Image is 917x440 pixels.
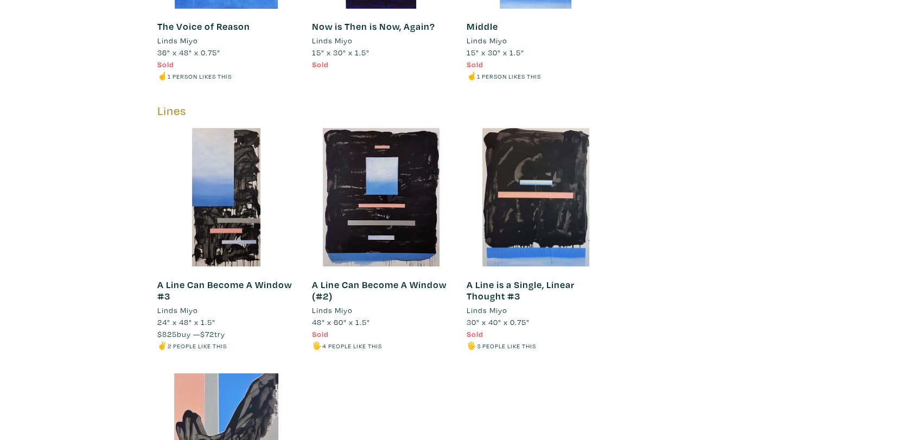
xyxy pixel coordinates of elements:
[312,317,370,327] span: 48" x 60" x 1.5"
[157,329,177,339] span: $825
[477,342,536,350] small: 3 people like this
[312,47,370,58] span: 15" x 30" x 1.5"
[312,304,353,316] li: Linds Miyo
[467,20,498,33] a: Middle
[467,59,483,69] span: Sold
[168,342,227,350] small: 2 people like this
[312,340,450,352] li: 🖐️
[200,329,214,339] span: $72
[312,329,329,339] span: Sold
[467,329,483,339] span: Sold
[168,72,232,80] small: 1 person likes this
[157,104,605,118] h5: Lines
[312,35,353,47] li: Linds Miyo
[157,35,198,47] li: Linds Miyo
[157,20,250,33] a: The Voice of Reason
[467,304,605,316] a: Linds Miyo
[312,278,447,303] a: A Line Can Become A Window (#2)
[467,304,507,316] li: Linds Miyo
[477,72,541,80] small: 1 person likes this
[467,317,530,327] span: 30" x 40" x 0.75"
[467,47,524,58] span: 15" x 30" x 1.5"
[467,35,507,47] li: Linds Miyo
[157,329,225,339] span: buy — try
[157,340,296,352] li: ✌️
[157,70,296,82] li: ☝️
[312,35,450,47] a: Linds Miyo
[312,20,435,33] a: Now is Then is Now, Again?
[467,340,605,352] li: 🖐️
[157,47,220,58] span: 36" x 48" x 0.75"
[322,342,382,350] small: 4 people like this
[312,59,329,69] span: Sold
[157,35,296,47] a: Linds Miyo
[157,278,292,303] a: A Line Can Become A Window #3
[157,304,198,316] li: Linds Miyo
[157,317,215,327] span: 24" x 48" x 1.5"
[467,35,605,47] a: Linds Miyo
[157,59,174,69] span: Sold
[312,304,450,316] a: Linds Miyo
[157,304,296,316] a: Linds Miyo
[467,70,605,82] li: ☝️
[467,278,575,303] a: A Line is a Single, Linear Thought #3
